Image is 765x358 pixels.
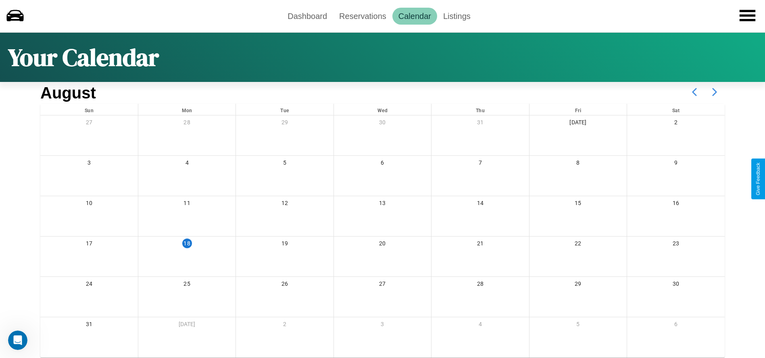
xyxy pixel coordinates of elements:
[431,104,529,115] div: Thu
[40,277,138,293] div: 24
[529,237,627,253] div: 22
[138,104,236,115] div: Mon
[138,317,236,334] div: [DATE]
[236,104,333,115] div: Tue
[40,237,138,253] div: 17
[627,277,725,293] div: 30
[334,104,431,115] div: Wed
[529,196,627,213] div: 15
[182,239,192,248] div: 18
[138,156,236,172] div: 4
[281,8,333,25] a: Dashboard
[334,317,431,334] div: 3
[138,277,236,293] div: 25
[431,196,529,213] div: 14
[40,196,138,213] div: 10
[627,115,725,132] div: 2
[236,196,333,213] div: 12
[236,317,333,334] div: 2
[8,41,159,74] h1: Your Calendar
[529,317,627,334] div: 5
[431,156,529,172] div: 7
[40,317,138,334] div: 31
[334,196,431,213] div: 13
[755,163,761,195] div: Give Feedback
[431,237,529,253] div: 21
[627,237,725,253] div: 23
[431,317,529,334] div: 4
[431,277,529,293] div: 28
[236,277,333,293] div: 26
[529,156,627,172] div: 8
[437,8,477,25] a: Listings
[40,115,138,132] div: 27
[236,156,333,172] div: 5
[138,115,236,132] div: 28
[529,277,627,293] div: 29
[236,115,333,132] div: 29
[627,156,725,172] div: 9
[334,237,431,253] div: 20
[529,104,627,115] div: Fri
[334,115,431,132] div: 30
[334,156,431,172] div: 6
[333,8,392,25] a: Reservations
[431,115,529,132] div: 31
[40,156,138,172] div: 3
[40,104,138,115] div: Sun
[529,115,627,132] div: [DATE]
[627,104,725,115] div: Sat
[138,196,236,213] div: 11
[8,331,27,350] iframe: Intercom live chat
[236,237,333,253] div: 19
[40,84,96,102] h2: August
[334,277,431,293] div: 27
[627,317,725,334] div: 6
[392,8,437,25] a: Calendar
[627,196,725,213] div: 16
